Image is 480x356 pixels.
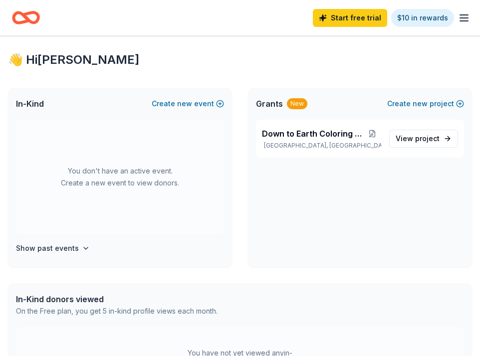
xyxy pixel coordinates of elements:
div: 👋 Hi [PERSON_NAME] [8,52,472,68]
a: $10 in rewards [391,9,454,27]
a: View project [389,130,458,148]
div: You don't have an active event. Create a new event to view donors. [16,120,224,234]
button: Createnewevent [152,98,224,110]
a: Home [12,6,40,29]
button: Show past events [16,242,90,254]
span: Down to Earth Coloring Club [262,128,363,140]
p: [GEOGRAPHIC_DATA], [GEOGRAPHIC_DATA] [262,142,381,150]
div: In-Kind donors viewed [16,293,218,305]
span: View [396,133,440,145]
span: In-Kind [16,98,44,110]
span: Grants [256,98,283,110]
div: On the Free plan, you get 5 in-kind profile views each month. [16,305,218,317]
a: Start free trial [313,9,387,27]
span: new [177,98,192,110]
div: New [287,98,307,109]
h4: Show past events [16,242,79,254]
span: project [415,134,440,143]
span: new [413,98,428,110]
button: Createnewproject [387,98,464,110]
